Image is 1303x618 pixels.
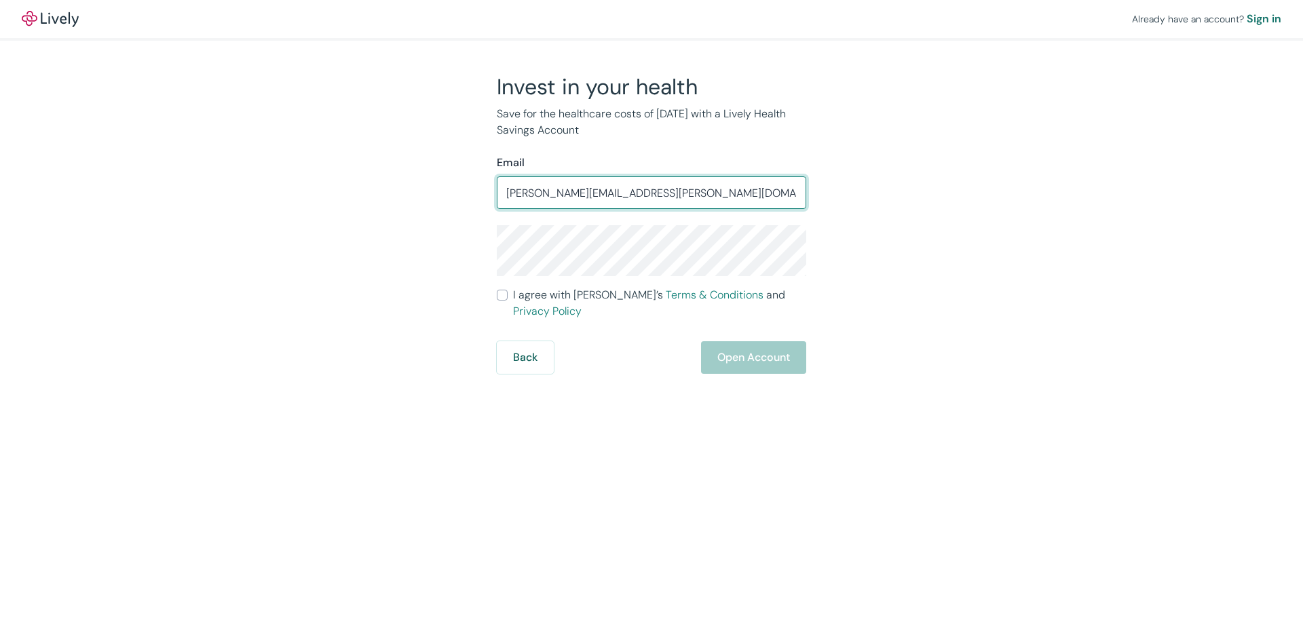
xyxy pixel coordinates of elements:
[666,288,763,302] a: Terms & Conditions
[513,304,582,318] a: Privacy Policy
[497,341,554,374] button: Back
[1132,11,1281,27] div: Already have an account?
[497,106,806,138] p: Save for the healthcare costs of [DATE] with a Lively Health Savings Account
[497,155,525,171] label: Email
[22,11,79,27] img: Lively
[1247,11,1281,27] a: Sign in
[513,287,806,320] span: I agree with [PERSON_NAME]’s and
[497,73,806,100] h2: Invest in your health
[22,11,79,27] a: LivelyLively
